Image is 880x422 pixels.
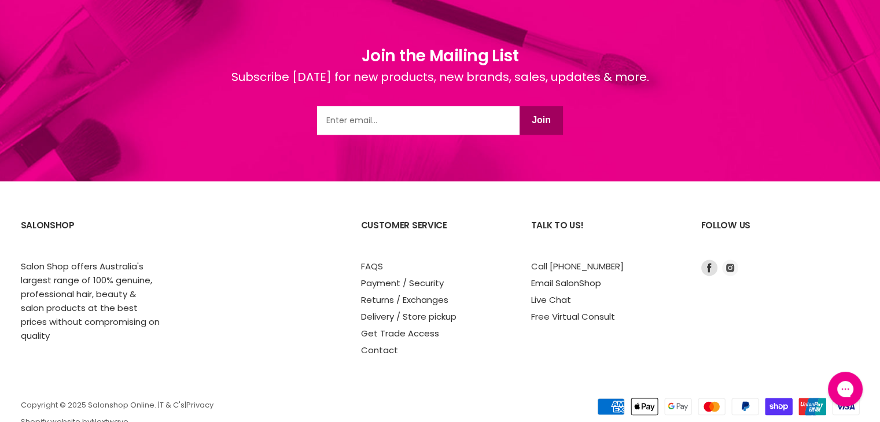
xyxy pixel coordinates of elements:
[531,294,571,306] a: Live Chat
[531,310,615,323] a: Free Virtual Consult
[531,260,624,272] a: Call [PHONE_NUMBER]
[361,277,444,289] a: Payment / Security
[520,106,563,135] button: Join
[531,211,678,259] h2: Talk to us!
[361,294,448,306] a: Returns / Exchanges
[317,106,520,135] input: Email
[361,310,456,323] a: Delivery / Store pickup
[231,68,649,106] div: Subscribe [DATE] for new products, new brands, sales, updates & more.
[531,277,601,289] a: Email SalonShop
[21,211,168,259] h2: SalonShop
[361,344,398,356] a: Contact
[361,211,508,259] h2: Customer Service
[361,327,439,339] a: Get Trade Access
[160,399,185,410] a: T & C's
[361,260,383,272] a: FAQS
[186,399,213,410] a: Privacy
[822,368,868,410] iframe: Gorgias live chat messenger
[701,211,860,259] h2: Follow us
[21,260,160,343] p: Salon Shop offers Australia's largest range of 100% genuine, professional hair, beauty & salon pr...
[231,44,649,68] h1: Join the Mailing List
